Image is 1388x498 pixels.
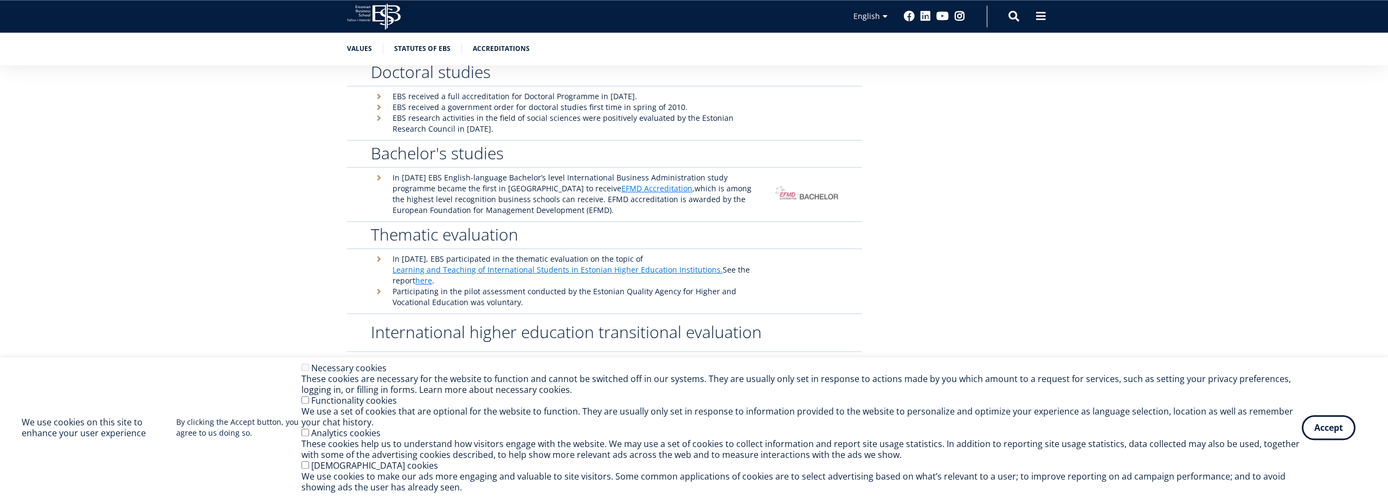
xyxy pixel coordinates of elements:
h3: International higher education transitional evaluation [371,324,764,340]
div: We use cookies to make our ads more engaging and valuable to site visitors. Some common applicati... [301,471,1302,493]
a: here [415,275,432,286]
a: Accreditations [473,43,530,54]
div: These cookies are necessary for the website to function and cannot be switched off in our systems... [301,373,1302,395]
h3: Thematic evaluation [371,227,764,243]
h3: Bachelor's studies [371,145,764,161]
a: Facebook [904,11,915,22]
label: [DEMOGRAPHIC_DATA] cookies [311,460,438,471]
li: All EBS programmes on Bachelor's, Master's and Doctoral level have passed the international highe... [371,357,764,378]
b: , [621,183,695,193]
li: Participating in the pilot assessment conducted by the Estonian Quality Agency for Higher and Voc... [371,286,764,308]
a: Values [347,43,372,54]
a: Statutes of EBS [394,43,451,54]
p: By clicking the Accept button, you agree to us doing so. [176,417,301,438]
li: In [DATE] EBS English-language Bachelor’s level International Business Administration study progr... [371,172,764,216]
a: Linkedin [920,11,931,22]
div: We use a set of cookies that are optional for the website to function. They are usually only set ... [301,406,1302,428]
button: Accept [1302,415,1355,440]
li: EBS received a full accreditation for Doctoral Programme in [DATE]. [371,91,764,102]
h2: We use cookies on this site to enhance your user experience [22,417,176,438]
a: EFMD Accreditation [621,183,692,194]
a: Learning and Teaching of International Students in Estonian Higher Education Institutions. [393,264,723,275]
label: Functionality cookies [311,394,397,406]
h3: Doctoral studies [371,64,764,80]
label: Necessary cookies [311,362,387,374]
a: Youtube [936,11,949,22]
a: Instagram [954,11,965,22]
li: In [DATE], EBS participated in the thematic evaluation on the topic of See the report . [371,254,764,286]
div: These cookies help us to understand how visitors engage with the website. We may use a set of coo... [301,438,1302,460]
label: Analytics cookies [311,427,381,439]
li: EBS research activities in the field of social sciences were positively evaluated by the Estonian... [371,113,764,134]
li: EBS received a government order for doctoral studies first time in spring of 2010. [371,102,764,113]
